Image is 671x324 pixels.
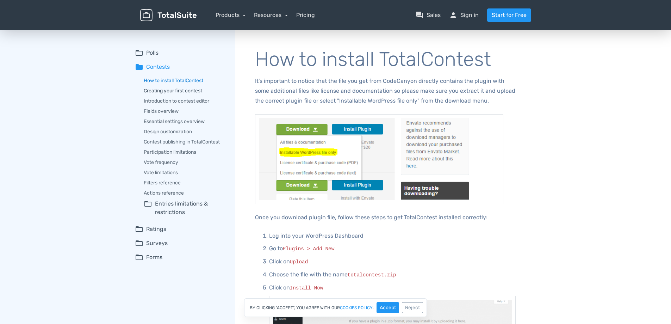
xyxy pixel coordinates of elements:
[244,298,427,317] div: By clicking "Accept", you agree with our .
[415,11,424,19] span: question_answer
[269,231,517,241] p: Log into your WordPress Dashboard
[144,138,225,146] a: Contest publishing in TotalContest
[135,239,225,247] summary: folder_openSurveys
[135,63,143,71] span: folder
[296,11,315,19] a: Pricing
[135,253,143,262] span: folder_open
[144,77,225,84] a: How to install TotalContest
[402,302,423,313] button: Reject
[290,285,323,291] code: Install Now
[144,200,225,216] summary: folder_openEntries limitations & restrictions
[144,148,225,156] a: Participation limitations
[144,169,225,176] a: Vote limitations
[254,12,288,18] a: Resources
[135,239,143,247] span: folder_open
[135,253,225,262] summary: folder_openForms
[377,302,399,313] button: Accept
[255,114,503,204] img: Download only installable file from CodeCanyon
[255,49,517,71] h1: How to install TotalContest
[135,225,225,233] summary: folder_openRatings
[144,128,225,135] a: Design customization
[144,118,225,125] a: Essential settings overview
[144,159,225,166] a: Vote frequency
[340,306,373,310] a: cookies policy
[140,9,197,22] img: TotalSuite for WordPress
[415,11,441,19] a: question_answerSales
[144,179,225,187] a: Filters reference
[487,8,531,22] a: Start for Free
[290,259,308,265] code: Upload
[135,49,225,57] summary: folder_openPolls
[269,270,517,280] p: Choose the file with the name
[135,63,225,71] summary: folderContests
[348,272,396,278] code: totalcontest.zip
[255,213,517,222] p: Once you download plugin file, follow these steps to get TotalContest installed correctly:
[449,11,458,19] span: person
[269,257,517,267] p: Click on
[269,244,517,254] p: Go to
[135,49,143,57] span: folder_open
[144,87,225,94] a: Creating your first contest
[216,12,246,18] a: Products
[144,97,225,105] a: Introduction to contest editor
[144,189,225,197] a: Actions reference
[135,225,143,233] span: folder_open
[144,200,152,216] span: folder_open
[269,283,517,293] p: Click on
[255,76,517,106] p: It’s important to notice that the file you get from CodeCanyon directly contains the plugin with ...
[144,108,225,115] a: Fields overview
[283,246,335,252] code: Plugins > Add New
[449,11,479,19] a: personSign in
